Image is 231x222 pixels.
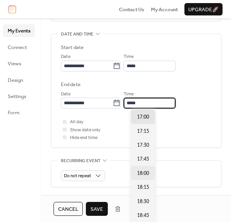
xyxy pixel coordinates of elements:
[3,90,35,102] a: Settings
[137,212,149,219] span: 18:45
[137,155,149,163] span: 17:45
[151,5,178,13] a: My Account
[90,205,103,213] span: Save
[3,41,35,53] a: Connect
[119,6,144,14] span: Contact Us
[119,5,144,13] a: Contact Us
[137,198,149,205] span: 18:30
[61,81,80,88] div: End date
[86,202,108,216] button: Save
[64,171,91,180] span: Do not repeat
[70,134,97,142] span: Hide end time
[61,31,94,38] span: Date and time
[124,90,134,98] span: Time
[61,90,70,98] span: Date
[137,127,149,135] span: 17:15
[137,141,149,149] span: 17:30
[188,6,219,14] span: Upgrade 🚀
[3,24,35,37] a: My Events
[184,3,223,15] button: Upgrade🚀
[3,57,35,69] a: Views
[8,109,20,117] span: Form
[137,169,149,177] span: 18:00
[3,74,35,86] a: Design
[8,76,23,84] span: Design
[137,113,149,121] span: 17:00
[8,5,16,14] img: logo
[70,118,84,126] span: All day
[3,106,35,119] a: Form
[8,27,30,35] span: My Events
[8,60,21,68] span: Views
[61,157,100,164] span: Recurring event
[137,183,149,191] span: 18:15
[8,44,27,51] span: Connect
[54,202,83,216] button: Cancel
[61,44,84,51] div: Start date
[61,53,70,61] span: Date
[124,53,134,61] span: Time
[58,205,78,213] span: Cancel
[151,6,178,14] span: My Account
[70,126,100,134] span: Show date only
[8,93,26,100] span: Settings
